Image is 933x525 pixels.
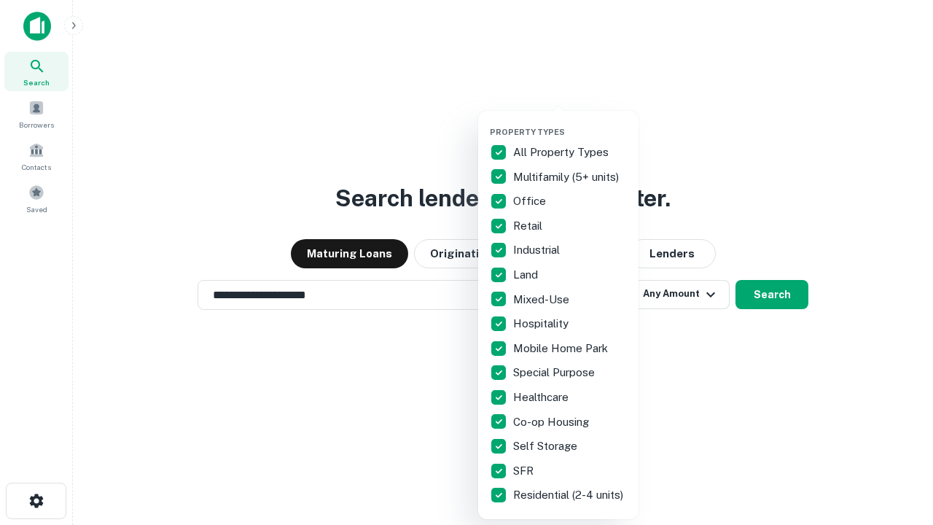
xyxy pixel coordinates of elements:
p: Self Storage [513,437,580,455]
p: Retail [513,217,545,235]
p: All Property Types [513,144,612,161]
span: Property Types [490,128,565,136]
p: SFR [513,462,536,480]
p: Hospitality [513,315,571,332]
p: Industrial [513,241,563,259]
p: Office [513,192,549,210]
p: Special Purpose [513,364,598,381]
p: Land [513,266,541,284]
p: Mixed-Use [513,291,572,308]
p: Co-op Housing [513,413,592,431]
p: Residential (2-4 units) [513,486,626,504]
p: Mobile Home Park [513,340,611,357]
p: Healthcare [513,389,571,406]
p: Multifamily (5+ units) [513,168,622,186]
iframe: Chat Widget [860,408,933,478]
